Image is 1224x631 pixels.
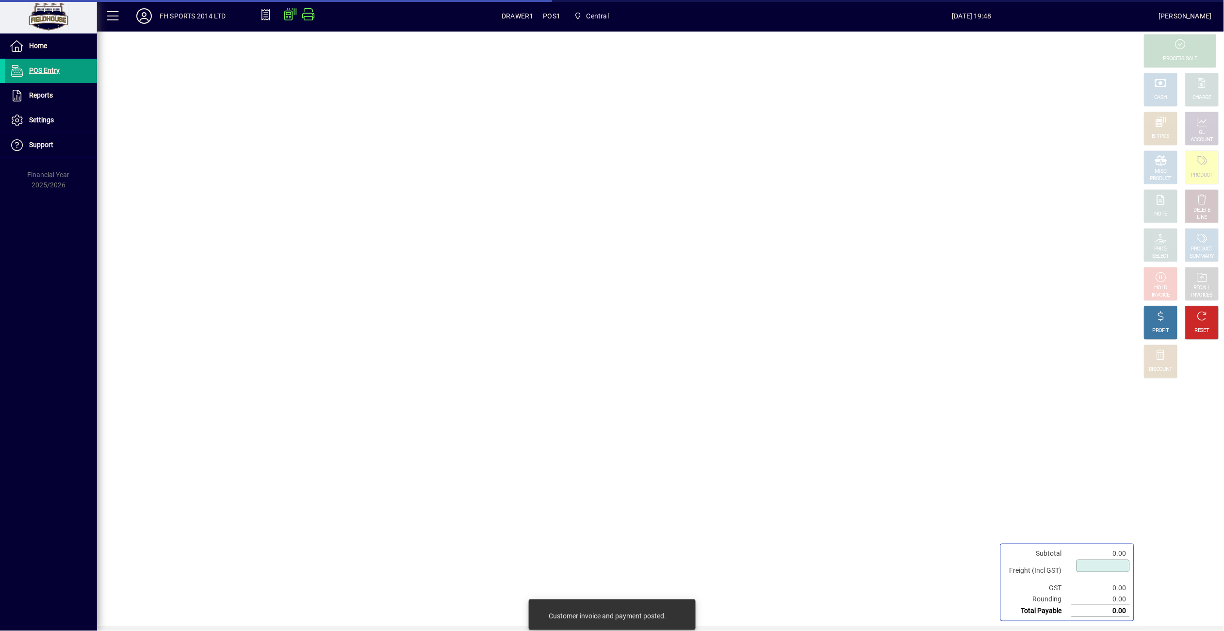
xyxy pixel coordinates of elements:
a: Settings [5,108,97,133]
button: Profile [129,7,160,25]
span: Home [29,42,47,50]
div: INVOICES [1191,292,1212,299]
span: POS Entry [29,66,60,74]
a: Reports [5,83,97,108]
td: GST [1005,582,1072,594]
div: PRICE [1155,246,1168,253]
div: PRODUCT [1191,246,1213,253]
div: LINE [1197,214,1207,221]
td: 0.00 [1072,594,1130,605]
div: MISC [1155,168,1167,175]
div: PRODUCT [1191,172,1213,179]
div: RECALL [1194,284,1211,292]
div: ACCOUNT [1191,136,1213,144]
div: HOLD [1155,284,1167,292]
div: FH SPORTS 2014 LTD [160,8,226,24]
a: Support [5,133,97,157]
div: NOTE [1155,211,1167,218]
div: PRODUCT [1150,175,1172,183]
div: [PERSON_NAME] [1159,8,1212,24]
div: CASH [1155,94,1167,101]
span: Reports [29,91,53,99]
td: Subtotal [1005,548,1072,559]
span: Settings [29,116,54,124]
td: 0.00 [1072,582,1130,594]
span: Central [570,7,613,25]
a: Home [5,34,97,58]
td: Total Payable [1005,605,1072,617]
span: DRAWER1 [502,8,533,24]
div: SELECT [1153,253,1170,260]
div: GL [1199,129,1206,136]
div: PROFIT [1153,327,1169,334]
td: Freight (Incl GST) [1005,559,1072,582]
div: PROCESS SALE [1163,55,1197,63]
div: Customer invoice and payment posted. [549,611,666,621]
div: CHARGE [1193,94,1212,101]
div: INVOICE [1152,292,1170,299]
td: 0.00 [1072,605,1130,617]
td: 0.00 [1072,548,1130,559]
div: DISCOUNT [1149,366,1173,373]
div: RESET [1195,327,1209,334]
div: SUMMARY [1190,253,1214,260]
span: [DATE] 19:48 [785,8,1159,24]
span: POS1 [543,8,561,24]
div: EFTPOS [1152,133,1170,140]
td: Rounding [1005,594,1072,605]
div: DELETE [1194,207,1210,214]
span: Central [587,8,609,24]
span: Support [29,141,53,149]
